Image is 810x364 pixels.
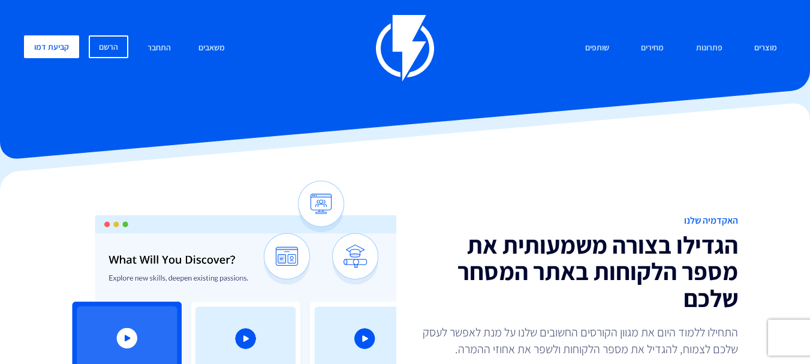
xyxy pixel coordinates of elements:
[138,35,180,61] a: התחבר
[745,35,786,61] a: מוצרים
[687,35,731,61] a: פתרונות
[414,324,739,357] p: התחילו ללמוד היום את מגוון הקורסים החשובים שלנו על מנת לאפשר לעסק שלכם לצמוח, להגדיל את מספר הלקו...
[189,35,234,61] a: משאבים
[414,232,739,312] h2: הגדילו בצורה משמעותית את מספר הלקוחות באתר המסחר שלכם
[632,35,673,61] a: מחירים
[89,35,128,58] a: הרשם
[576,35,618,61] a: שותפים
[24,35,79,58] a: קביעת דמו
[414,215,739,226] h1: האקדמיה שלנו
